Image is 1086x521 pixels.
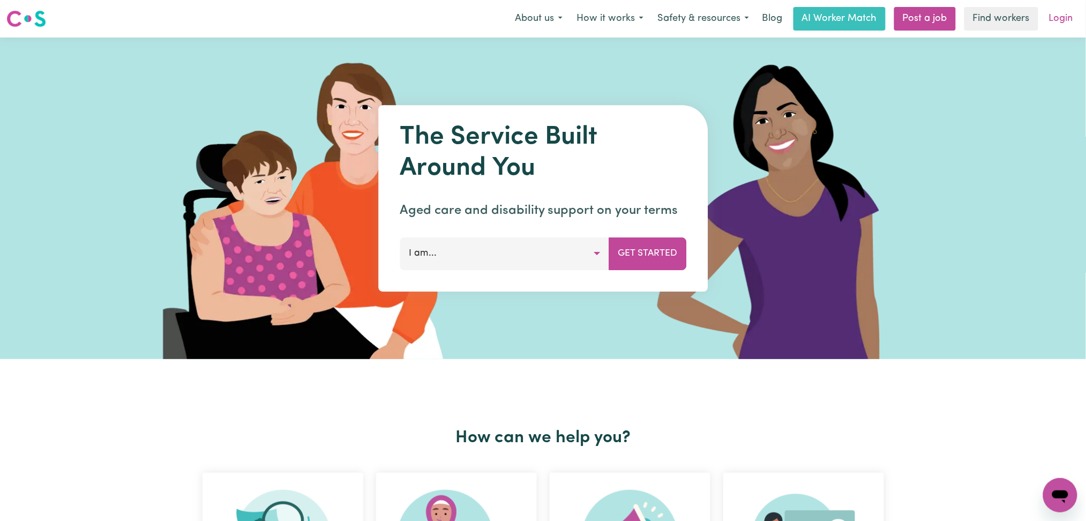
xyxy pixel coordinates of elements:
iframe: Button to launch messaging window [1043,478,1077,512]
button: Safety & resources [650,8,756,30]
a: Find workers [964,7,1038,31]
img: Careseekers logo [6,9,46,28]
a: AI Worker Match [793,7,886,31]
button: About us [508,8,570,30]
p: Aged care and disability support on your terms [400,201,686,220]
button: I am... [400,237,609,270]
a: Post a job [894,7,956,31]
button: How it works [570,8,650,30]
h2: How can we help you? [196,428,890,448]
a: Login [1043,7,1080,31]
a: Blog [756,7,789,31]
button: Get Started [609,237,686,270]
a: Careseekers logo [6,6,46,31]
h1: The Service Built Around You [400,122,686,184]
